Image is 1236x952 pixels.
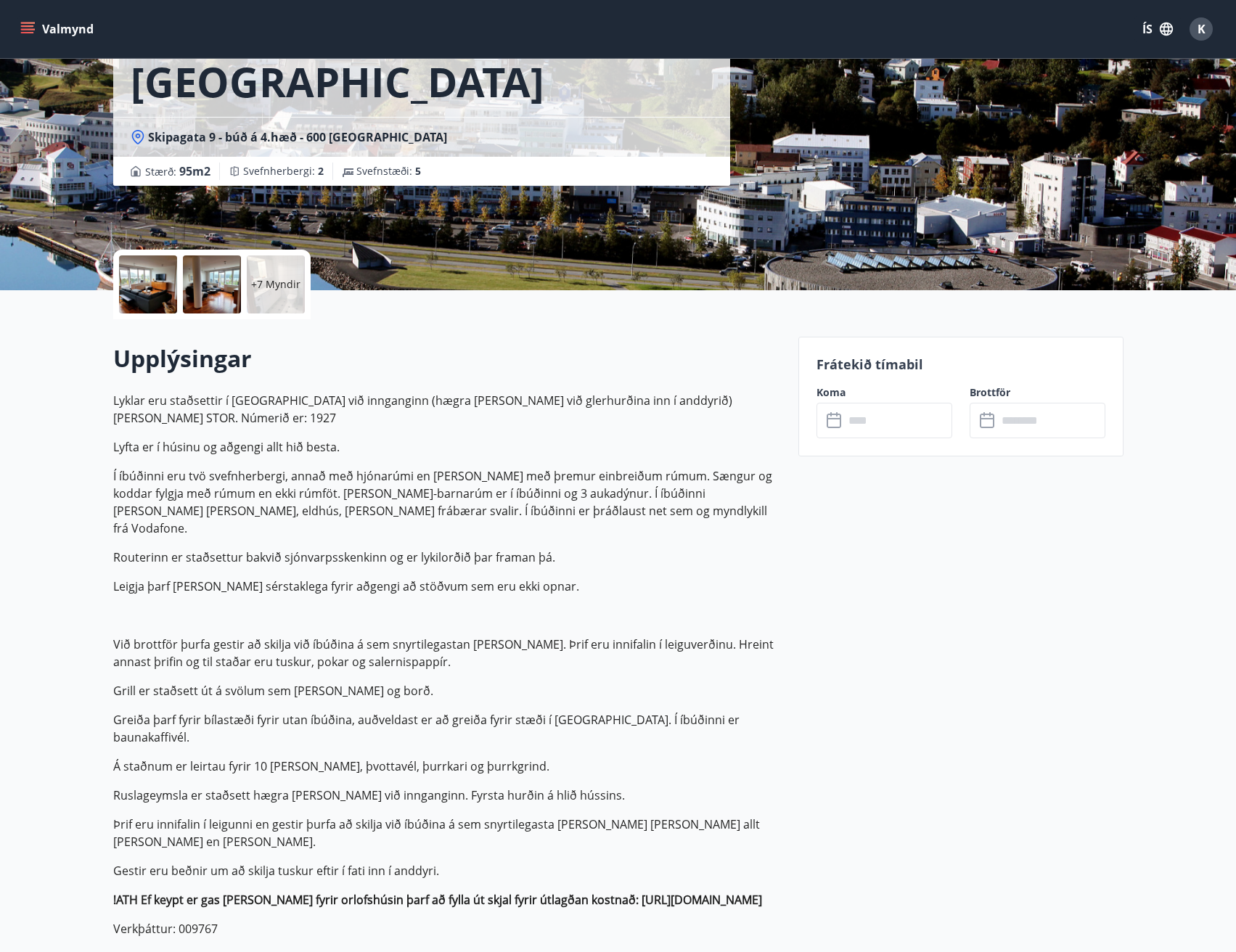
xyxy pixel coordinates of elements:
[1198,21,1206,37] span: K
[113,636,781,670] p: Við brottför þurfa gestir að skilja við íbúðina á sem snyrtilegastan [PERSON_NAME]. Þrif eru inni...
[113,549,781,566] p: Routerinn er staðsettur bakvið sjónvarpsskenkinn og er lykilorðið þar framan þá.
[1184,12,1219,46] button: K
[113,682,781,699] p: Grill er staðsett út á svölum sem [PERSON_NAME] og borð.
[243,164,324,178] span: Svefnherbergi :
[113,920,781,937] p: Verkþáttur: 009767
[113,787,781,804] p: Ruslageymsla er staðsett hægra [PERSON_NAME] við innganginn. Fyrsta hurðin á hlið hússins.
[113,578,781,595] p: Leigja þarf [PERSON_NAME] sérstaklega fyrir aðgengi að stöðvum sem eru ekki opnar.
[113,467,781,537] p: Í íbúðinni eru tvö svefnherbergi, annað með hjónarúmi en [PERSON_NAME] með þremur einbreiðum rúmu...
[113,438,781,456] p: Lyfta er í húsinu og aðgengi allt hið besta.
[970,385,1105,400] label: Brottför
[817,385,952,400] label: Koma
[113,711,781,746] p: Greiða þarf fyrir bílastæði fyrir utan íbúðina, auðveldast er að greiða fyrir stæði í [GEOGRAPHIC...
[817,355,1105,374] p: Frátekið tímabil
[113,392,781,427] p: Lyklar eru staðsettir í [GEOGRAPHIC_DATA] við innganginn (hægra [PERSON_NAME] við glerhurðina inn...
[415,164,421,178] span: 5
[179,163,210,179] span: 95 m2
[113,342,781,374] h2: Upplýsingar
[145,163,210,180] span: Stærð :
[17,16,99,42] button: menu
[113,862,781,879] p: Gestir eru beðnir um að skilja tuskur eftir í fati inn í anddyri.
[113,758,781,775] p: Á staðnum er leirtau fyrir 10 [PERSON_NAME], þvottavél, þurrkari og þurrkgrind.
[356,164,421,178] span: Svefnstæði :
[318,164,324,178] span: 2
[148,129,447,145] span: Skipagata 9 - búð á 4.hæð - 600 [GEOGRAPHIC_DATA]
[251,277,300,292] p: +7 Myndir
[1134,16,1181,42] button: ÍS
[113,892,762,908] strong: !ATH Ef keypt er gas [PERSON_NAME] fyrir orlofshúsin þarf að fylla út skjal fyrir útlagðan kostna...
[113,816,781,850] p: Þrif eru innifalin í leigunni en gestir þurfa að skilja við íbúðina á sem snyrtilegasta [PERSON_N...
